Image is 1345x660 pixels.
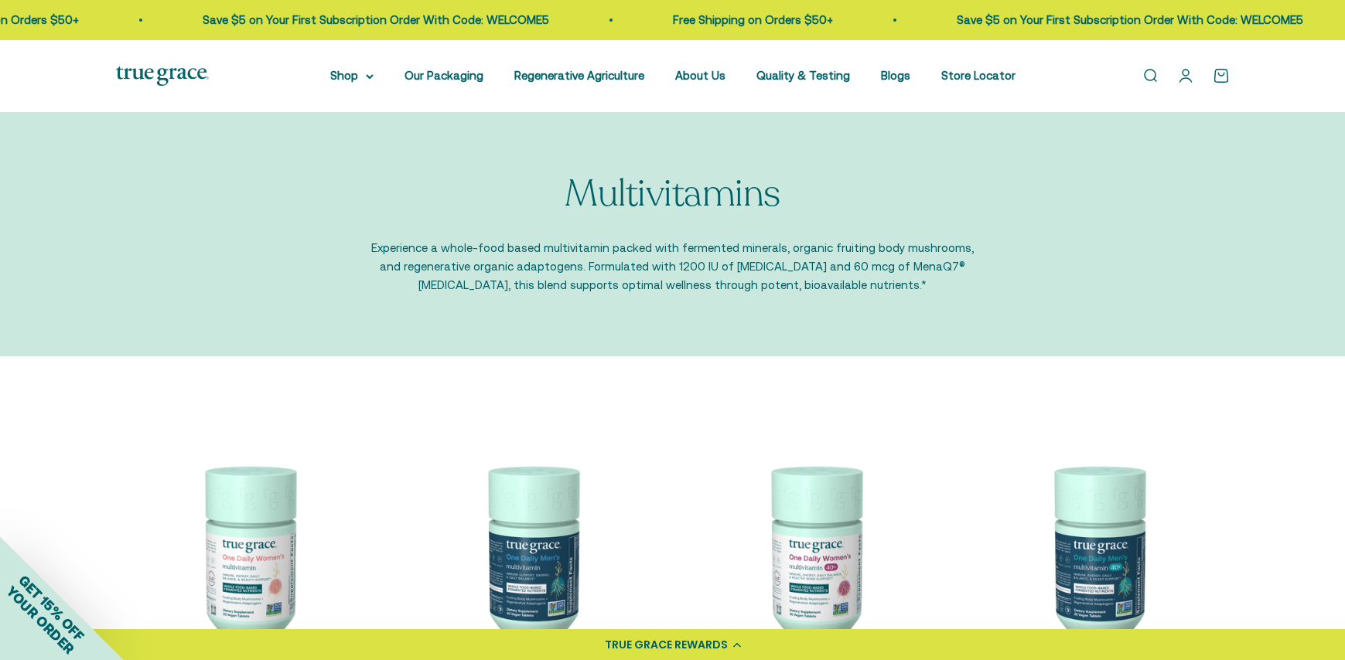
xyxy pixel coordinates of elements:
[15,572,87,644] span: GET 15% OFF
[941,69,1016,82] a: Store Locator
[3,583,77,657] span: YOUR ORDER
[673,13,833,26] a: Free Shipping on Orders $50+
[371,239,975,294] p: Experience a whole-food based multivitamin packed with fermented minerals, organic fruiting body ...
[514,69,644,82] a: Regenerative Agriculture
[881,69,910,82] a: Blogs
[675,69,725,82] a: About Us
[957,11,1303,29] p: Save $5 on Your First Subscription Order With Code: WELCOME5
[405,69,483,82] a: Our Packaging
[756,69,850,82] a: Quality & Testing
[203,11,549,29] p: Save $5 on Your First Subscription Order With Code: WELCOME5
[330,66,374,85] summary: Shop
[565,174,780,215] p: Multivitamins
[605,637,728,653] div: TRUE GRACE REWARDS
